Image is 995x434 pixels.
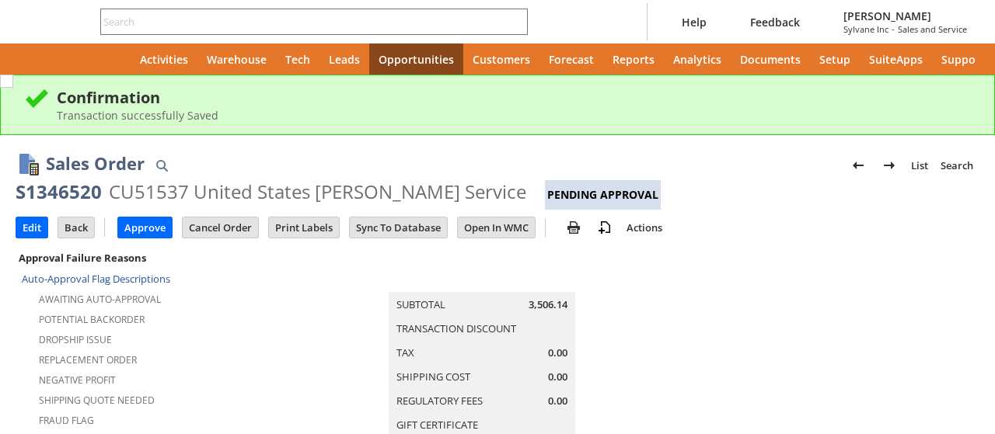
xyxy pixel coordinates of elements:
caption: Summary [389,267,575,292]
span: - [892,23,895,35]
a: Customers [463,43,539,75]
a: Negative Profit [39,373,116,387]
span: Customers [473,52,530,67]
span: Tech [285,52,310,67]
input: Cancel Order [183,217,258,238]
img: Next [880,156,899,175]
span: Sales and Service [898,23,967,35]
div: Shortcuts [56,43,93,75]
a: Opportunities [369,43,463,75]
span: 0.00 [548,345,567,360]
a: Awaiting Auto-Approval [39,293,161,306]
a: Actions [620,220,669,234]
a: Regulatory Fees [396,394,483,408]
a: Analytics [664,43,731,75]
span: Feedback [750,15,800,30]
a: List [905,153,934,178]
input: Approve [118,217,172,238]
a: Support [932,43,994,75]
div: CU51537 United States [PERSON_NAME] Service [109,179,526,204]
a: Leads [319,43,369,75]
span: Help [682,15,707,30]
a: Subtotal [396,297,445,311]
span: Setup [819,52,850,67]
div: Approval Failure Reasons [16,248,330,268]
a: Gift Certificate [396,418,478,432]
a: Transaction Discount [396,321,516,335]
img: Quick Find [152,156,171,175]
a: Forecast [539,43,603,75]
span: Support [941,52,985,67]
img: print.svg [564,218,583,237]
svg: Recent Records [28,50,47,68]
input: Print Labels [269,217,339,238]
div: S1346520 [16,179,102,204]
input: Sync To Database [350,217,447,238]
svg: Search [506,12,525,31]
input: Open In WMC [458,217,535,238]
a: Recent Records [19,43,56,75]
div: Transaction successfully Saved [57,108,971,123]
span: Leads [329,52,360,67]
span: Sylvane Inc [843,23,889,35]
img: Previous [849,156,868,175]
a: Setup [810,43,860,75]
span: Activities [140,52,188,67]
span: Documents [740,52,801,67]
a: Warehouse [197,43,276,75]
span: 0.00 [548,394,567,408]
a: Dropship Issue [39,333,112,346]
span: Analytics [673,52,721,67]
svg: Shortcuts [65,50,84,68]
div: Pending Approval [545,180,661,210]
span: Opportunities [379,52,454,67]
a: Auto-Approval Flag Descriptions [22,272,170,286]
a: Tech [276,43,319,75]
a: Search [934,153,979,178]
span: [PERSON_NAME] [843,9,967,23]
a: Fraud Flag [39,414,94,427]
a: Home [93,43,131,75]
span: Reports [613,52,655,67]
a: Tax [396,345,414,359]
span: SuiteApps [869,52,923,67]
a: Shipping Quote Needed [39,394,155,407]
a: Replacement Order [39,353,137,366]
a: Activities [131,43,197,75]
input: Back [58,217,94,238]
a: Shipping Cost [396,370,470,384]
a: Potential Backorder [39,313,145,326]
input: Edit [16,217,47,238]
div: Confirmation [57,87,971,108]
span: 0.00 [548,370,567,384]
span: Forecast [549,52,594,67]
img: add-record.svg [595,218,614,237]
input: Search [101,12,506,31]
span: 3,506.14 [529,297,567,312]
a: Reports [603,43,664,75]
a: SuiteApps [860,43,932,75]
span: Warehouse [207,52,267,67]
svg: Home [103,50,121,68]
a: Documents [731,43,810,75]
h1: Sales Order [46,151,145,176]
